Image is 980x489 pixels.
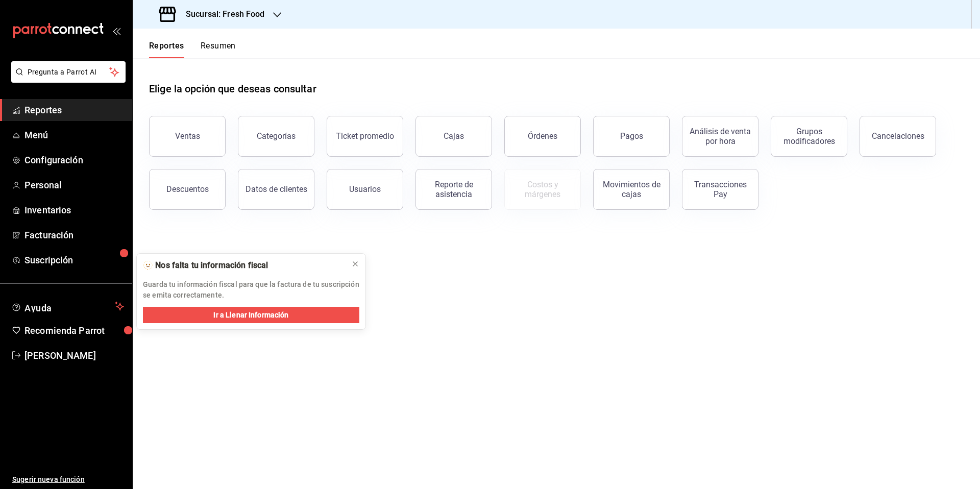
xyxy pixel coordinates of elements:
div: Cajas [444,131,464,141]
span: Ir a Llenar Información [213,310,288,321]
span: Ayuda [24,300,111,312]
button: Categorías [238,116,314,157]
button: Análisis de venta por hora [682,116,758,157]
span: Inventarios [24,203,124,217]
button: Reportes [149,41,184,58]
span: Menú [24,128,124,142]
a: Pregunta a Parrot AI [7,74,126,85]
button: Reporte de asistencia [415,169,492,210]
p: Guarda tu información fiscal para que la factura de tu suscripción se emita correctamente. [143,279,359,301]
span: Recomienda Parrot [24,324,124,337]
h1: Elige la opción que deseas consultar [149,81,316,96]
span: Configuración [24,153,124,167]
button: Ticket promedio [327,116,403,157]
div: Grupos modificadores [777,127,841,146]
div: Ventas [175,131,200,141]
span: Pregunta a Parrot AI [28,67,110,78]
button: Cajas [415,116,492,157]
button: Ventas [149,116,226,157]
span: Personal [24,178,124,192]
div: Usuarios [349,184,381,194]
div: Categorías [257,131,296,141]
div: Datos de clientes [246,184,307,194]
div: Cancelaciones [872,131,924,141]
button: Datos de clientes [238,169,314,210]
span: Facturación [24,228,124,242]
button: Descuentos [149,169,226,210]
button: Contrata inventarios para ver este reporte [504,169,581,210]
div: Órdenes [528,131,557,141]
div: Pagos [620,131,643,141]
div: Ticket promedio [336,131,394,141]
button: Cancelaciones [860,116,936,157]
button: Resumen [201,41,236,58]
span: Sugerir nueva función [12,474,124,485]
div: Transacciones Pay [689,180,752,199]
button: Grupos modificadores [771,116,847,157]
div: Movimientos de cajas [600,180,663,199]
div: navigation tabs [149,41,236,58]
button: Usuarios [327,169,403,210]
div: Costos y márgenes [511,180,574,199]
button: Pregunta a Parrot AI [11,61,126,83]
span: [PERSON_NAME] [24,349,124,362]
div: Reporte de asistencia [422,180,485,199]
button: Ir a Llenar Información [143,307,359,323]
div: Análisis de venta por hora [689,127,752,146]
button: Movimientos de cajas [593,169,670,210]
button: Órdenes [504,116,581,157]
button: Pagos [593,116,670,157]
span: Reportes [24,103,124,117]
button: Transacciones Pay [682,169,758,210]
button: open_drawer_menu [112,27,120,35]
span: Suscripción [24,253,124,267]
div: 🫥 Nos falta tu información fiscal [143,260,343,271]
div: Descuentos [166,184,209,194]
h3: Sucursal: Fresh Food [178,8,265,20]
